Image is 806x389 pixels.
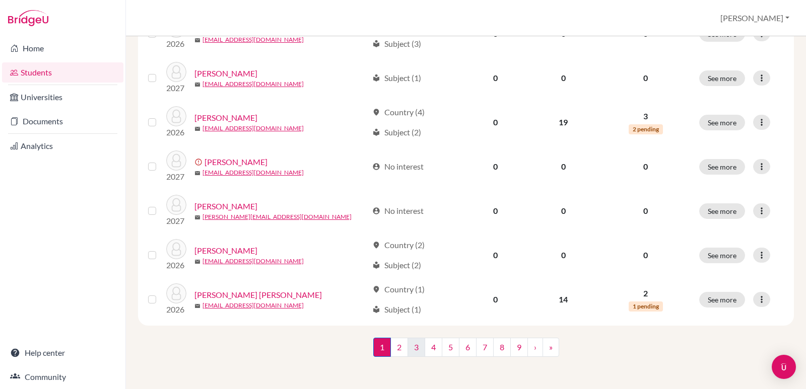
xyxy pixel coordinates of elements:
span: mail [194,303,200,309]
div: No interest [372,161,424,173]
a: Universities [2,87,123,107]
a: [PERSON_NAME][EMAIL_ADDRESS][DOMAIN_NAME] [203,212,352,221]
button: See more [699,159,745,175]
nav: ... [373,338,559,365]
div: Open Intercom Messenger [772,355,796,379]
button: See more [699,292,745,307]
p: 0 [604,205,687,217]
button: See more [699,70,745,86]
td: 0 [462,189,528,233]
a: » [543,338,559,357]
a: [PERSON_NAME] [194,112,257,124]
td: 0 [462,100,528,144]
a: [PERSON_NAME] [PERSON_NAME] [194,289,322,301]
td: 14 [528,277,598,322]
span: mail [194,259,200,265]
p: 2026 [166,126,186,138]
a: Analytics [2,136,123,156]
td: 0 [528,189,598,233]
span: 1 [373,338,391,357]
img: Barrientos, Eva [166,195,186,215]
span: mail [194,82,200,88]
div: Country (2) [372,239,425,251]
p: 2 [604,287,687,299]
a: [PERSON_NAME] [194,200,257,212]
a: 6 [459,338,477,357]
button: See more [699,115,745,130]
td: 0 [528,233,598,277]
a: [EMAIL_ADDRESS][DOMAIN_NAME] [203,124,304,133]
p: 0 [604,249,687,261]
a: Help center [2,343,123,363]
p: 2026 [166,38,186,50]
span: mail [194,37,200,43]
a: [EMAIL_ADDRESS][DOMAIN_NAME] [203,80,304,89]
p: 0 [604,72,687,84]
td: 0 [528,144,598,189]
span: 2 pending [629,124,663,134]
span: mail [194,126,200,132]
td: 19 [528,100,598,144]
a: [EMAIL_ADDRESS][DOMAIN_NAME] [203,301,304,310]
a: [PERSON_NAME] [194,67,257,80]
a: 4 [425,338,442,357]
a: 3 [408,338,425,357]
td: 0 [462,144,528,189]
p: 2027 [166,82,186,94]
div: Subject (1) [372,72,421,84]
a: 7 [476,338,494,357]
div: Country (4) [372,106,425,118]
td: 0 [528,56,598,100]
p: 0 [604,161,687,173]
a: 5 [442,338,459,357]
a: Documents [2,111,123,131]
img: Bendeck, Sahid [166,239,186,259]
span: account_circle [372,207,380,215]
a: Community [2,367,123,387]
span: mail [194,214,200,220]
p: 2026 [166,303,186,316]
td: 0 [462,277,528,322]
div: Subject (2) [372,126,421,138]
span: local_library [372,74,380,82]
td: 0 [462,233,528,277]
span: local_library [372,261,380,269]
img: Benitez Diaz, Sofia Haydee [166,283,186,303]
p: 2027 [166,171,186,183]
a: 8 [493,338,511,357]
span: location_on [372,108,380,116]
div: Subject (3) [372,38,421,50]
span: 1 pending [629,301,663,312]
span: local_library [372,305,380,314]
span: account_circle [372,163,380,171]
p: 2027 [166,215,186,227]
div: Subject (2) [372,259,421,271]
a: Students [2,62,123,83]
a: 9 [510,338,528,357]
button: See more [699,203,745,219]
a: [PERSON_NAME] [194,245,257,257]
a: [EMAIL_ADDRESS][DOMAIN_NAME] [203,168,304,177]
img: Bridge-U [8,10,48,26]
span: error_outline [194,158,205,166]
button: [PERSON_NAME] [716,9,794,28]
a: › [527,338,543,357]
span: local_library [372,40,380,48]
a: [EMAIL_ADDRESS][DOMAIN_NAME] [203,35,304,44]
img: Barahona, Alana [166,106,186,126]
div: Country (1) [372,283,425,295]
a: [EMAIL_ADDRESS][DOMAIN_NAME] [203,257,304,266]
span: location_on [372,241,380,249]
a: 2 [390,338,408,357]
button: See more [699,248,745,263]
p: 3 [604,110,687,122]
img: Bandy, Julianna [166,62,186,82]
img: Barjum, Emilio [166,150,186,171]
div: No interest [372,205,424,217]
a: Home [2,38,123,58]
td: 0 [462,56,528,100]
span: mail [194,170,200,176]
span: local_library [372,128,380,136]
p: 2026 [166,259,186,271]
a: [PERSON_NAME] [205,156,267,168]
